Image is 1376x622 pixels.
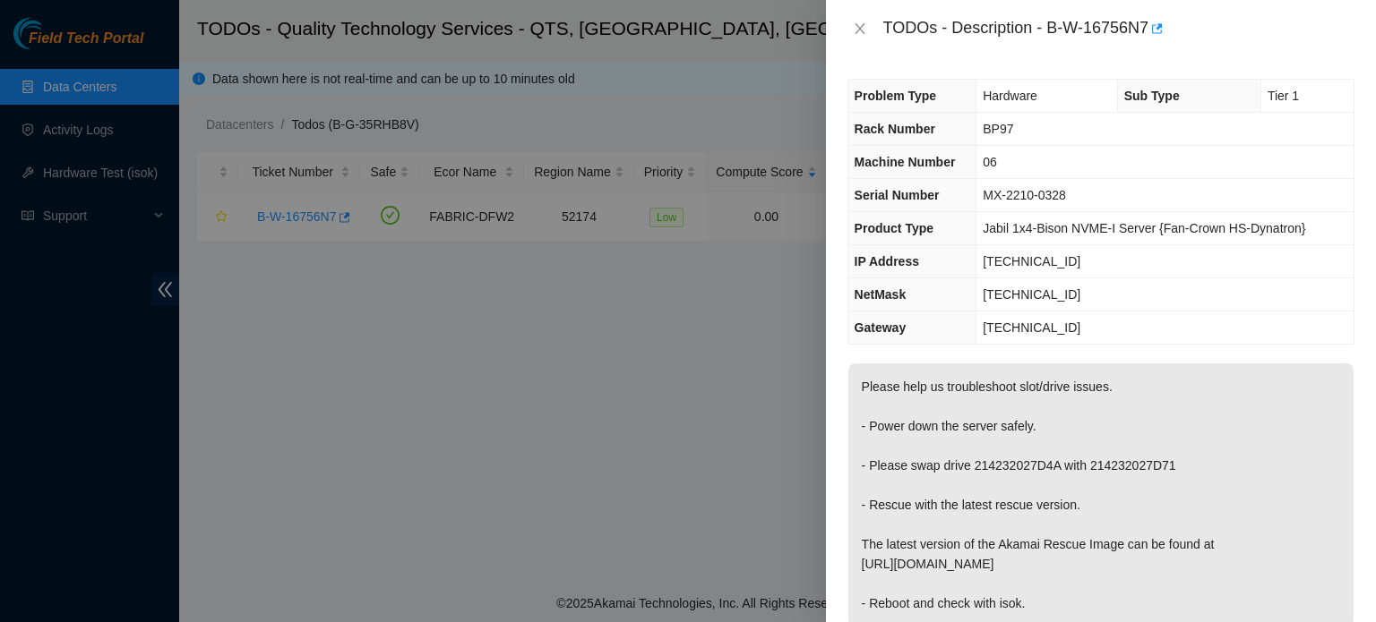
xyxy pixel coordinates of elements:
span: 06 [983,155,997,169]
span: Sub Type [1124,89,1180,103]
span: Jabil 1x4-Bison NVME-I Server {Fan-Crown HS-Dynatron} [983,221,1305,235]
span: Product Type [855,221,933,235]
div: TODOs - Description - B-W-16756N7 [883,14,1354,43]
span: Rack Number [855,122,935,136]
span: Serial Number [855,188,940,202]
span: Gateway [855,320,907,335]
span: Hardware [983,89,1037,103]
span: NetMask [855,287,907,302]
span: IP Address [855,254,919,268]
span: close [853,21,867,36]
button: Close [847,21,873,38]
span: [TECHNICAL_ID] [983,254,1080,268]
span: Tier 1 [1268,89,1299,103]
span: BP97 [983,122,1013,136]
span: Problem Type [855,89,937,103]
span: [TECHNICAL_ID] [983,287,1080,302]
span: [TECHNICAL_ID] [983,320,1080,335]
span: MX-2210-0328 [983,188,1066,202]
span: Machine Number [855,155,956,169]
